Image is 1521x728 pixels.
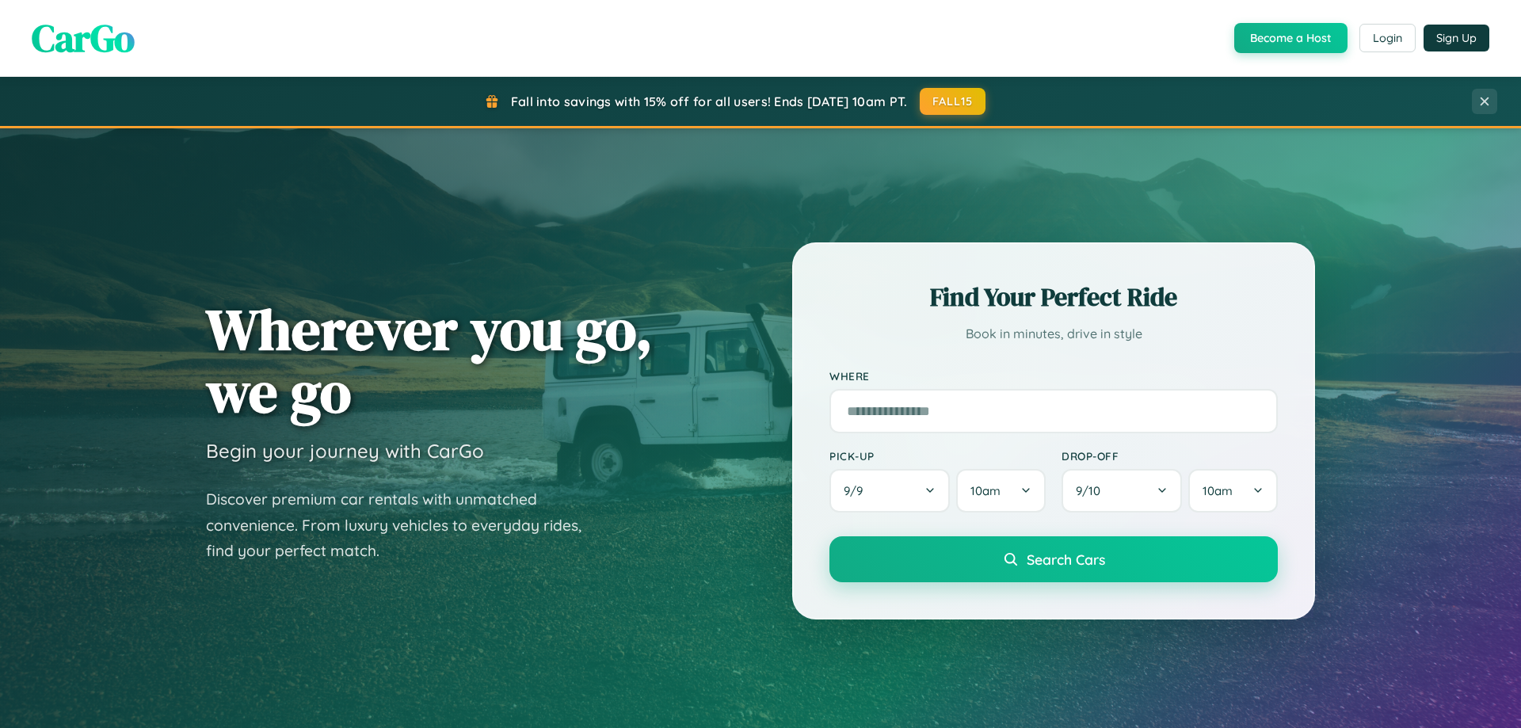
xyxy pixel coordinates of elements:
[206,439,484,463] h3: Begin your journey with CarGo
[956,469,1046,513] button: 10am
[1062,449,1278,463] label: Drop-off
[511,93,908,109] span: Fall into savings with 15% off for all users! Ends [DATE] 10am PT.
[920,88,986,115] button: FALL15
[206,486,602,564] p: Discover premium car rentals with unmatched convenience. From luxury vehicles to everyday rides, ...
[844,483,871,498] span: 9 / 9
[1234,23,1348,53] button: Become a Host
[829,322,1278,345] p: Book in minutes, drive in style
[829,369,1278,383] label: Where
[1062,469,1182,513] button: 9/10
[1188,469,1278,513] button: 10am
[206,298,653,423] h1: Wherever you go, we go
[1424,25,1489,51] button: Sign Up
[829,449,1046,463] label: Pick-up
[829,469,950,513] button: 9/9
[1359,24,1416,52] button: Login
[970,483,1001,498] span: 10am
[32,12,135,64] span: CarGo
[829,536,1278,582] button: Search Cars
[1027,551,1105,568] span: Search Cars
[829,280,1278,314] h2: Find Your Perfect Ride
[1076,483,1108,498] span: 9 / 10
[1203,483,1233,498] span: 10am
